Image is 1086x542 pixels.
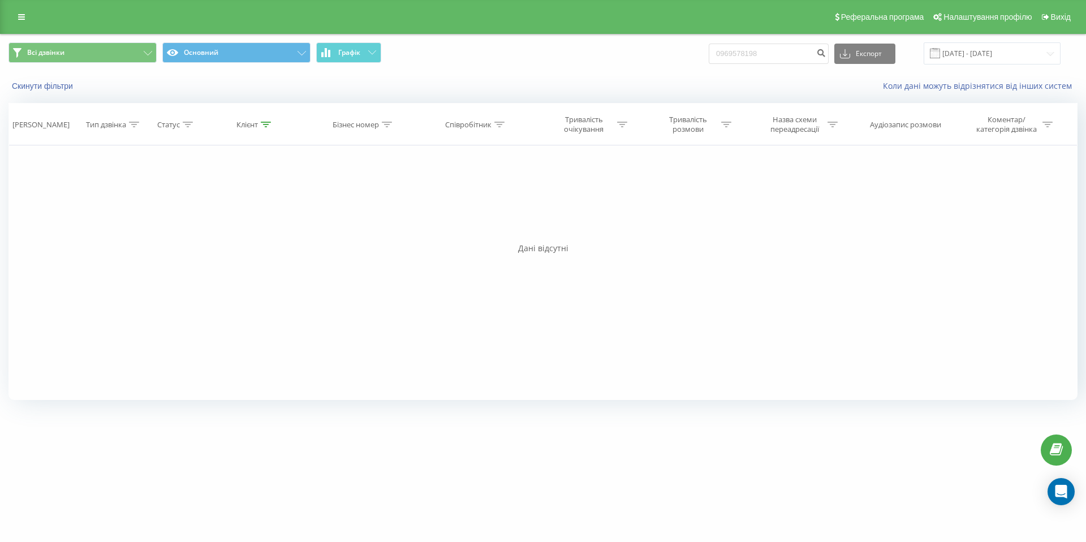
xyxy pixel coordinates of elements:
[709,44,829,64] input: Пошук за номером
[943,12,1032,21] span: Налаштування профілю
[8,81,79,91] button: Скинути фільтри
[870,120,941,130] div: Аудіозапис розмови
[8,42,157,63] button: Всі дзвінки
[162,42,311,63] button: Основний
[834,44,895,64] button: Експорт
[1051,12,1071,21] span: Вихід
[658,115,718,134] div: Тривалість розмови
[157,120,180,130] div: Статус
[333,120,379,130] div: Бізнес номер
[883,80,1078,91] a: Коли дані можуть відрізнятися вiд інших систем
[338,49,360,57] span: Графік
[764,115,825,134] div: Назва схеми переадресації
[445,120,492,130] div: Співробітник
[8,243,1078,254] div: Дані відсутні
[841,12,924,21] span: Реферальна програма
[27,48,64,57] span: Всі дзвінки
[316,42,381,63] button: Графік
[86,120,126,130] div: Тип дзвінка
[554,115,614,134] div: Тривалість очікування
[236,120,258,130] div: Клієнт
[1048,478,1075,505] div: Open Intercom Messenger
[12,120,70,130] div: [PERSON_NAME]
[973,115,1040,134] div: Коментар/категорія дзвінка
